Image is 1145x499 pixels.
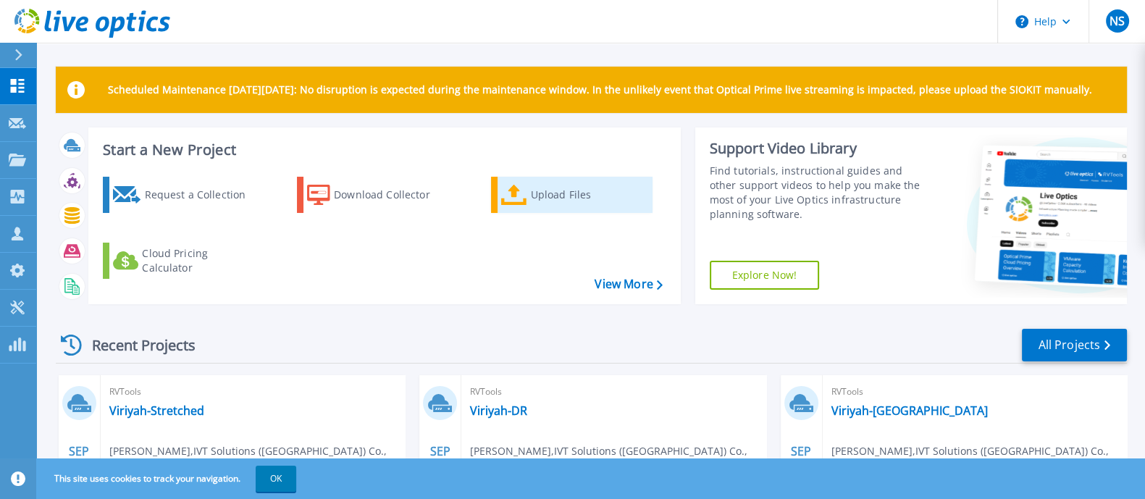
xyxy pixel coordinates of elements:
[470,403,527,418] a: Viriyah-DR
[470,443,766,475] span: [PERSON_NAME] , IVT Solutions ([GEOGRAPHIC_DATA]) Co., Ltd.
[491,177,653,213] a: Upload Files
[103,142,662,158] h3: Start a New Project
[103,177,264,213] a: Request a Collection
[103,243,264,279] a: Cloud Pricing Calculator
[297,177,458,213] a: Download Collector
[470,384,757,400] span: RVTools
[530,180,646,209] div: Upload Files
[831,384,1118,400] span: RVTools
[1110,15,1125,27] span: NS
[787,441,815,494] div: SEP 2024
[831,403,988,418] a: Viriyah-[GEOGRAPHIC_DATA]
[1022,329,1127,361] a: All Projects
[710,261,820,290] a: Explore Now!
[334,180,450,209] div: Download Collector
[256,466,296,492] button: OK
[109,384,396,400] span: RVTools
[710,139,927,158] div: Support Video Library
[710,164,927,222] div: Find tutorials, instructional guides and other support videos to help you make the most of your L...
[595,277,662,291] a: View More
[108,84,1092,96] p: Scheduled Maintenance [DATE][DATE]: No disruption is expected during the maintenance window. In t...
[831,443,1127,475] span: [PERSON_NAME] , IVT Solutions ([GEOGRAPHIC_DATA]) Co., Ltd.
[142,246,258,275] div: Cloud Pricing Calculator
[109,443,405,475] span: [PERSON_NAME] , IVT Solutions ([GEOGRAPHIC_DATA]) Co., Ltd.
[109,403,204,418] a: Viriyah-Stretched
[56,327,215,363] div: Recent Projects
[65,441,93,494] div: SEP 2024
[40,466,296,492] span: This site uses cookies to track your navigation.
[427,441,454,494] div: SEP 2024
[144,180,260,209] div: Request a Collection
